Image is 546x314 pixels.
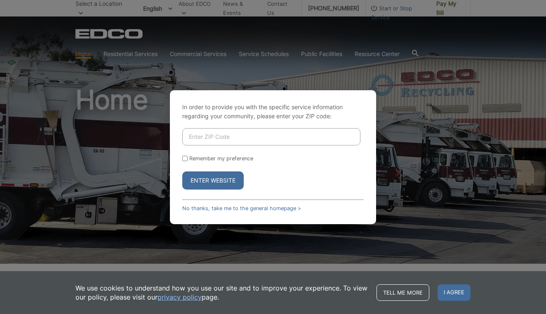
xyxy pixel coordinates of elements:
a: privacy policy [158,293,202,302]
p: We use cookies to understand how you use our site and to improve your experience. To view our pol... [75,284,368,302]
label: Remember my preference [189,155,253,162]
a: No thanks, take me to the general homepage > [182,205,301,211]
button: Enter Website [182,171,244,190]
input: Enter ZIP Code [182,128,360,145]
a: Tell me more [377,284,429,301]
span: I agree [438,284,471,301]
p: In order to provide you with the specific service information regarding your community, please en... [182,103,364,121]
